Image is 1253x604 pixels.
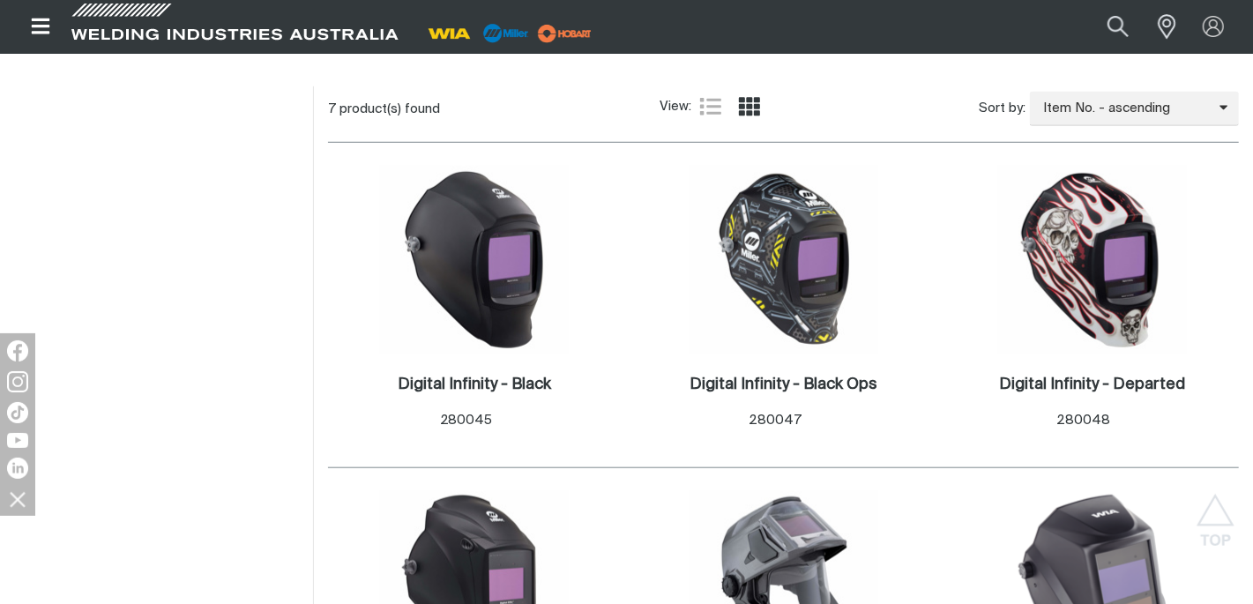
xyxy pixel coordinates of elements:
h2: Digital Infinity - Black Ops [690,377,877,392]
img: TikTok [7,402,28,423]
button: Scroll to top [1196,494,1235,533]
div: 7 [328,101,660,118]
img: Facebook [7,340,28,362]
img: hide socials [3,484,33,514]
button: Search products [1088,7,1148,47]
a: List view [700,96,721,117]
span: product(s) found [339,102,440,116]
span: 280045 [440,414,493,427]
img: miller [533,20,597,47]
img: Digital Infinity - Black Ops [690,166,878,354]
span: Sort by: [979,99,1026,119]
a: Digital Infinity - Black Ops [690,375,877,395]
img: Digital Infinity - Black [380,166,569,354]
span: 280048 [1057,414,1111,427]
span: Item No. - ascending [1030,99,1219,119]
h2: Digital Infinity - Departed [999,377,1185,392]
h2: Digital Infinity - Black [398,377,551,392]
a: miller [533,26,597,40]
a: Digital Infinity - Departed [999,375,1185,395]
span: 280047 [749,414,802,427]
span: View: [660,97,691,117]
a: Digital Infinity - Black [398,375,551,395]
section: Product list controls [328,86,1239,131]
img: YouTube [7,433,28,448]
input: Product name or item number... [1066,7,1148,47]
img: Digital Infinity - Departed [998,166,1187,354]
img: Instagram [7,371,28,392]
img: LinkedIn [7,458,28,479]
